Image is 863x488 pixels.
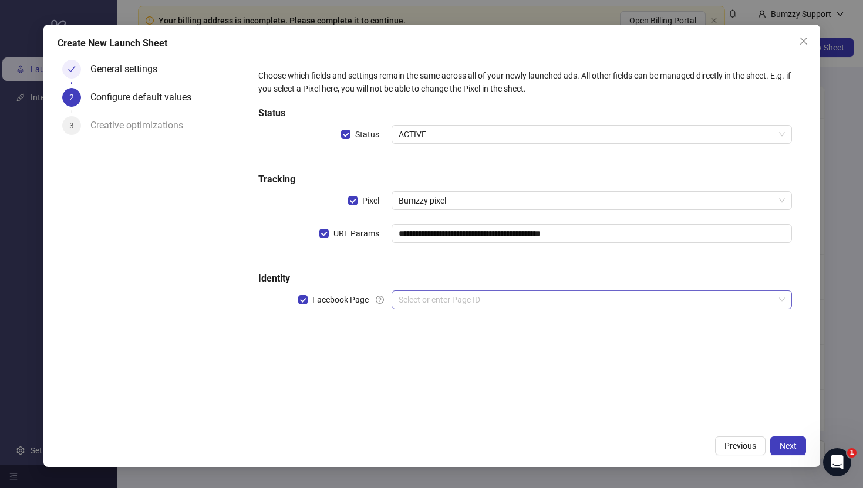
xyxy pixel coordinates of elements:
[90,60,167,79] div: General settings
[715,436,766,455] button: Previous
[794,32,813,50] button: Close
[258,106,791,120] h5: Status
[724,441,756,450] span: Previous
[770,436,806,455] button: Next
[358,194,384,207] span: Pixel
[847,448,857,457] span: 1
[69,121,74,130] span: 3
[376,296,384,304] span: question-circle
[58,36,806,50] div: Create New Launch Sheet
[90,88,201,107] div: Configure default values
[258,272,791,286] h5: Identity
[258,172,791,187] h5: Tracking
[350,128,384,141] span: Status
[258,69,791,95] div: Choose which fields and settings remain the same across all of your newly launched ads. All other...
[68,65,76,73] span: check
[823,448,851,476] iframe: Intercom live chat
[308,293,373,306] span: Facebook Page
[399,192,784,209] span: Bumzzy pixel
[69,93,74,102] span: 2
[329,227,384,240] span: URL Params
[90,116,193,135] div: Creative optimizations
[780,441,797,450] span: Next
[799,36,808,46] span: close
[399,126,784,143] span: ACTIVE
